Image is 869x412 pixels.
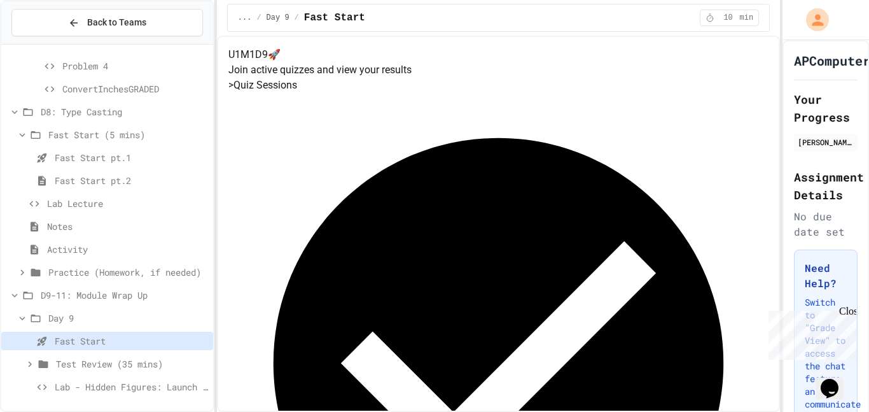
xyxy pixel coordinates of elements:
[740,13,754,23] span: min
[256,13,261,23] span: /
[228,78,768,93] h5: > Quiz Sessions
[55,334,208,348] span: Fast Start
[47,197,208,210] span: Lab Lecture
[793,5,832,34] div: My Account
[763,306,856,360] iframe: chat widget
[798,136,854,148] div: [PERSON_NAME]
[55,380,208,394] span: Lab - Hidden Figures: Launch Weight Calculator
[228,62,768,78] p: Join active quizzes and view your results
[48,311,208,325] span: Day 9
[794,90,858,126] h2: Your Progress
[87,16,146,29] span: Back to Teams
[794,168,858,204] h2: Assignment Details
[48,266,208,279] span: Practice (Homework, if needed)
[47,220,208,233] span: Notes
[11,9,203,36] button: Back to Teams
[55,174,208,187] span: Fast Start pt.2
[304,10,365,25] span: Fast Start
[816,361,856,399] iframe: chat widget
[5,5,88,81] div: Chat with us now!Close
[56,357,208,371] span: Test Review (35 mins)
[48,128,208,141] span: Fast Start (5 mins)
[295,13,299,23] span: /
[718,13,739,23] span: 10
[47,243,208,256] span: Activity
[794,209,858,239] div: No due date set
[805,260,847,291] h3: Need Help?
[62,82,208,96] span: ConvertInchesGRADED
[228,47,768,62] h4: U1M1D9 🚀
[41,288,208,302] span: D9-11: Module Wrap Up
[267,13,289,23] span: Day 9
[41,105,208,118] span: D8: Type Casting
[62,59,208,73] span: Problem 4
[238,13,252,23] span: ...
[55,151,208,164] span: Fast Start pt.1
